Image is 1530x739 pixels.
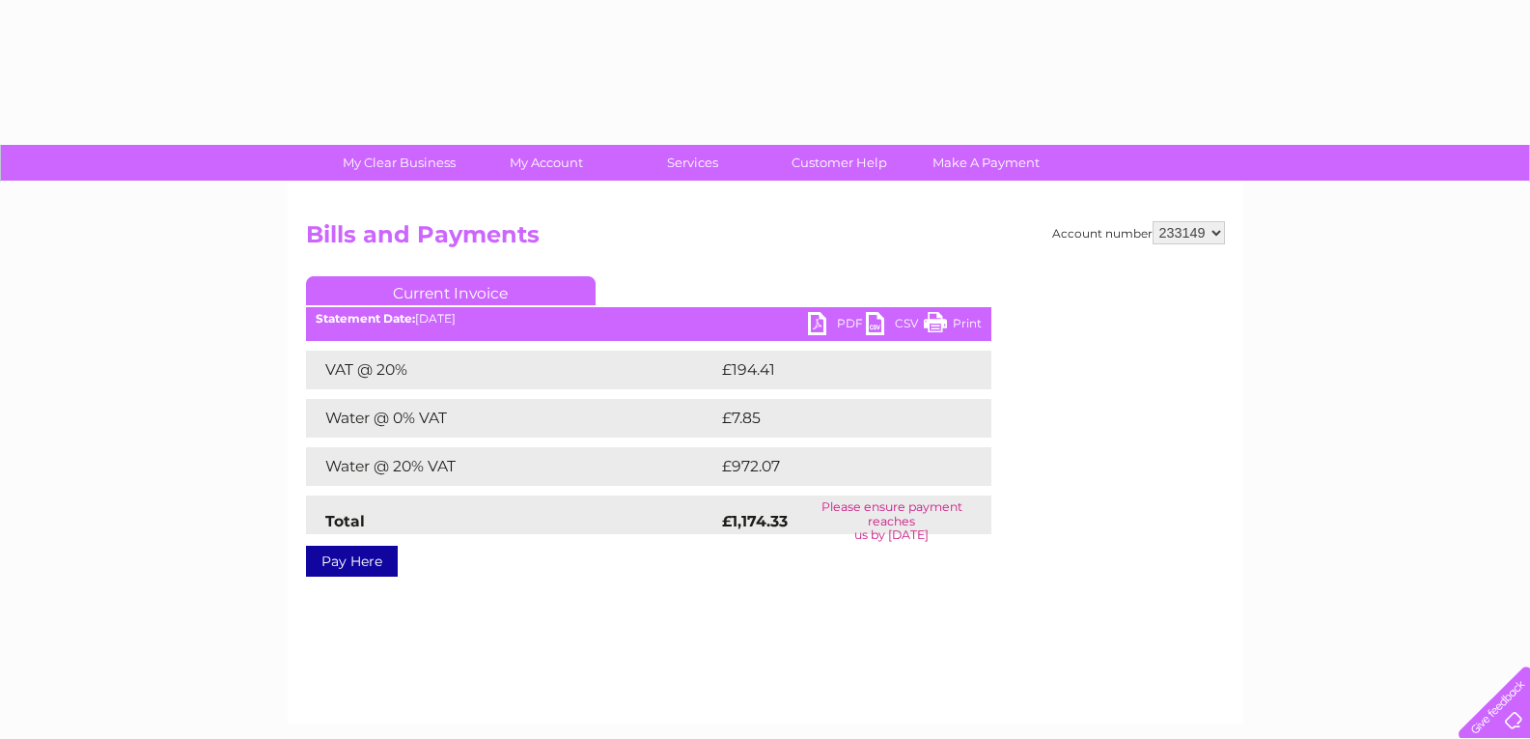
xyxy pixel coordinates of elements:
td: £7.85 [717,399,946,438]
a: PDF [808,312,866,340]
a: CSV [866,312,924,340]
strong: Total [325,512,365,530]
h2: Bills and Payments [306,221,1225,258]
div: [DATE] [306,312,991,326]
a: My Account [466,145,626,181]
a: Make A Payment [906,145,1066,181]
a: Pay Here [306,546,398,577]
td: VAT @ 20% [306,351,717,389]
td: Water @ 0% VAT [306,399,717,438]
a: Print [924,312,982,340]
td: £972.07 [717,447,958,486]
strong: £1,174.33 [722,512,788,530]
a: Services [613,145,772,181]
a: Current Invoice [306,276,596,305]
a: Customer Help [760,145,919,181]
div: Account number [1052,221,1225,244]
td: Water @ 20% VAT [306,447,717,486]
td: Please ensure payment reaches us by [DATE] [793,496,991,547]
td: £194.41 [717,351,955,389]
a: My Clear Business [320,145,479,181]
b: Statement Date: [316,311,415,326]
